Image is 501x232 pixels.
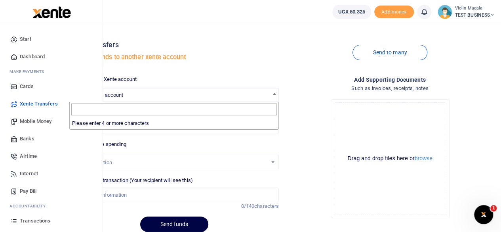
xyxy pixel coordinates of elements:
[71,104,277,115] input: Search
[6,48,96,65] a: Dashboard
[70,88,278,101] span: Search for an account
[6,31,96,48] a: Start
[6,78,96,95] a: Cards
[6,212,96,230] a: Transactions
[352,45,427,60] a: Send to many
[140,217,208,232] button: Send funds
[20,117,51,125] span: Mobile Money
[6,182,96,200] a: Pay Bill
[20,100,58,108] span: Xente Transfers
[69,53,279,61] h5: Transfer funds to another xente account
[331,99,450,218] div: File Uploader
[285,84,495,93] h4: Such as invoices, receipts, notes
[20,35,31,43] span: Start
[20,152,37,160] span: Airtime
[374,6,414,19] span: Add money
[6,65,96,78] li: M
[69,188,279,203] input: Enter extra information
[438,5,495,19] a: profile-user Violin Mugala TEST BUSINESS
[13,69,44,75] span: ake Payments
[20,82,34,90] span: Cards
[455,5,495,12] small: Violin Mugala
[69,88,279,102] span: Search for an account
[32,6,71,18] img: logo-large
[6,95,96,113] a: Xente Transfers
[241,203,255,209] span: 0/140
[20,217,50,225] span: Transactions
[6,148,96,165] a: Airtime
[70,117,278,130] li: Please enter 4 or more characters
[6,200,96,212] li: Ac
[20,135,34,143] span: Banks
[455,12,495,19] span: TEST BUSINESS
[309,223,317,232] button: Close
[490,205,497,211] span: 1
[338,8,365,16] span: UGX 50,325
[69,40,279,49] h4: Xente transfers
[75,159,267,167] div: Select an option
[285,75,495,84] h4: Add supporting Documents
[6,165,96,182] a: Internet
[32,9,71,15] a: logo-small logo-large logo-large
[69,176,193,184] label: Memo for this transaction (Your recipient will see this)
[254,203,279,209] span: characters
[374,6,414,19] li: Toup your wallet
[438,5,452,19] img: profile-user
[474,205,493,224] iframe: Intercom live chat
[15,203,46,209] span: countability
[20,53,45,61] span: Dashboard
[329,5,374,19] li: Wallet ballance
[374,8,414,14] a: Add money
[6,113,96,130] a: Mobile Money
[415,155,432,161] button: browse
[332,5,371,19] a: UGX 50,325
[20,187,36,195] span: Pay Bill
[334,155,446,162] div: Drag and drop files here or
[6,130,96,148] a: Banks
[20,170,38,178] span: Internet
